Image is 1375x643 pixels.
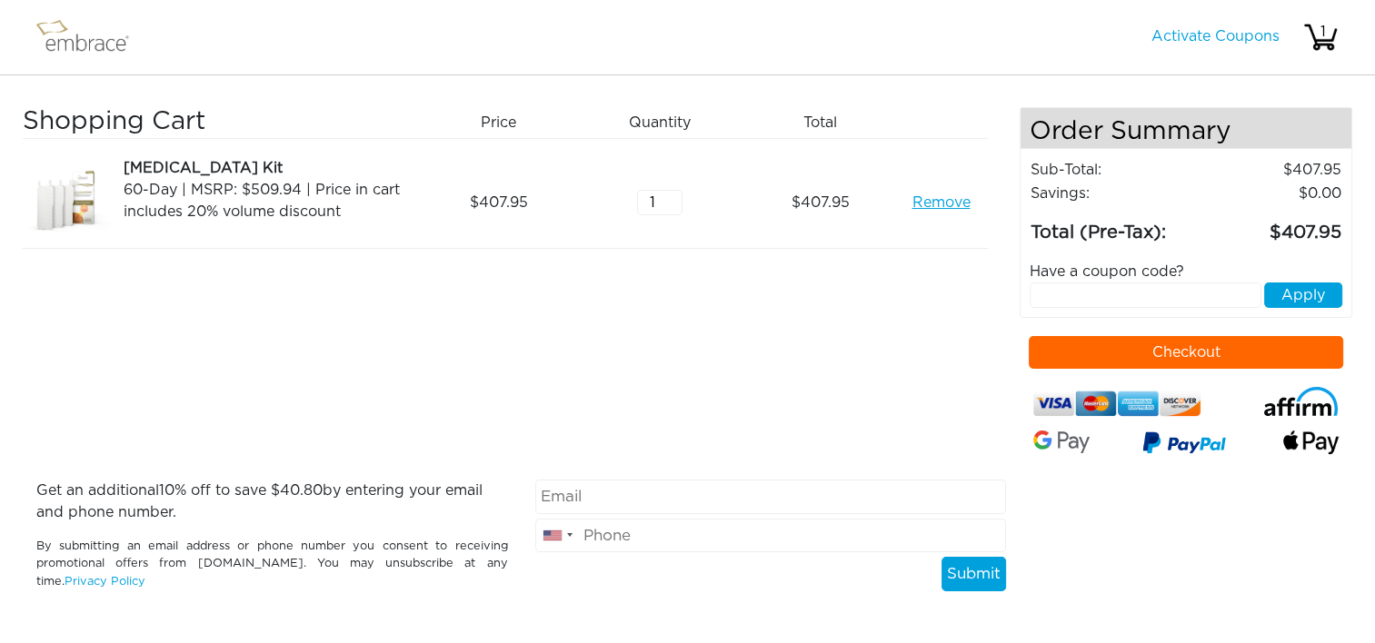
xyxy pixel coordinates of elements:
a: 1 [1302,29,1339,44]
input: Email [535,480,1007,514]
button: Checkout [1029,336,1343,369]
img: Google-Pay-Logo.svg [1033,430,1089,452]
a: Activate Coupons [1151,29,1280,44]
img: credit-cards.png [1033,387,1200,421]
img: fullApplePay.png [1283,430,1339,453]
div: 1 [1305,21,1341,43]
td: 407.95 [1201,158,1342,182]
td: 0.00 [1201,182,1342,205]
div: Total [747,107,908,138]
div: 60-Day | MSRP: $509.94 | Price in cart includes 20% volume discount [124,179,412,223]
img: logo.png [32,15,150,60]
img: paypal-v3.png [1142,427,1226,461]
span: 407.95 [470,192,528,213]
a: Remove [912,192,970,213]
span: Quantity [629,112,691,134]
span: 407.95 [792,192,850,213]
p: Get an additional % off to save $ by entering your email and phone number. [36,480,508,523]
img: a09f5d18-8da6-11e7-9c79-02e45ca4b85b.jpeg [23,157,114,248]
h3: Shopping Cart [23,107,412,138]
span: 10 [159,483,174,498]
p: By submitting an email address or phone number you consent to receiving promotional offers from [... [36,538,508,590]
div: Price [425,107,586,138]
button: Submit [942,557,1006,591]
div: Have a coupon code? [1016,261,1356,282]
button: Apply [1264,282,1342,308]
input: Phone [535,519,1007,553]
img: cart [1302,19,1339,55]
div: United States: +1 [536,519,578,552]
div: [MEDICAL_DATA] Kit [124,157,412,179]
a: Privacy Policy [65,576,145,588]
span: 40.80 [280,483,323,498]
td: Sub-Total: [1030,158,1201,182]
img: affirm-logo.svg [1263,387,1339,416]
h4: Order Summary [1021,108,1351,149]
td: Savings : [1030,182,1201,205]
td: Total (Pre-Tax): [1030,205,1201,247]
td: 407.95 [1201,205,1342,247]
